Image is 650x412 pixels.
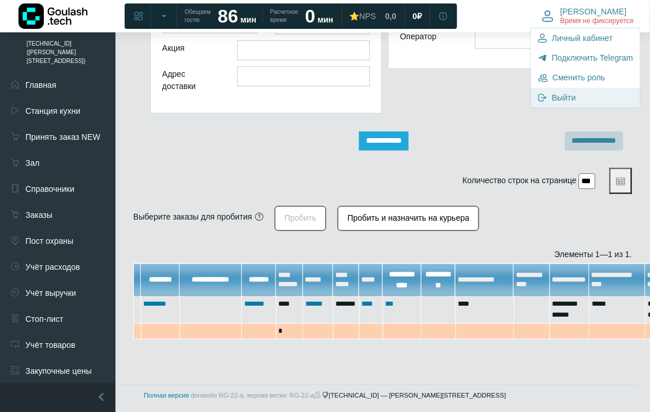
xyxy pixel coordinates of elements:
button: Пробить [275,206,326,231]
strong: 0 [305,6,316,27]
span: Время не фиксируется [561,17,634,26]
label: Оператор [400,31,436,43]
span: Выйти [552,92,576,103]
span: 0 [413,11,417,21]
a: Обещаем гостю 86 мин Расчетное время 0 мин [178,6,341,27]
label: Количество строк на странице [463,175,577,187]
span: мин [317,15,333,24]
strong: 86 [218,6,238,27]
a: Сменить роль [531,68,640,87]
span: 0,0 [385,11,396,21]
button: Пробить и назначить на курьера [338,206,479,231]
span: NPS [360,12,376,21]
a: Личный кабинет [531,28,640,48]
span: Обещаем гостю [185,8,211,24]
a: ⭐NPS 0,0 [343,6,404,27]
span: Личный кабинет [552,33,612,43]
span: donatello RG-22-a, версия ветки: RG-22-a [191,392,323,399]
span: мин [241,15,256,24]
div: Элементы 1—1 из 1. [133,249,632,261]
a: 0 ₽ [406,6,429,27]
div: Акция [154,40,229,61]
span: [PERSON_NAME] [561,6,627,17]
span: Расчетное время [270,8,298,24]
a: Выйти [531,88,640,107]
div: Адрес доставки [154,66,229,96]
div: Выберите заказы для пробития [133,211,252,224]
span: Подключить Telegram [552,53,633,63]
a: Полная версия [144,392,189,399]
a: Подключить Telegram [531,48,640,68]
div: ⭐ [350,11,376,21]
img: Логотип компании Goulash.tech [18,3,88,29]
span: ₽ [417,11,423,21]
span: Сменить роль [552,72,605,83]
footer: [TECHNICAL_ID] — [PERSON_NAME][STREET_ADDRESS] [12,385,638,407]
button: [PERSON_NAME] Время не фиксируется [535,4,641,28]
